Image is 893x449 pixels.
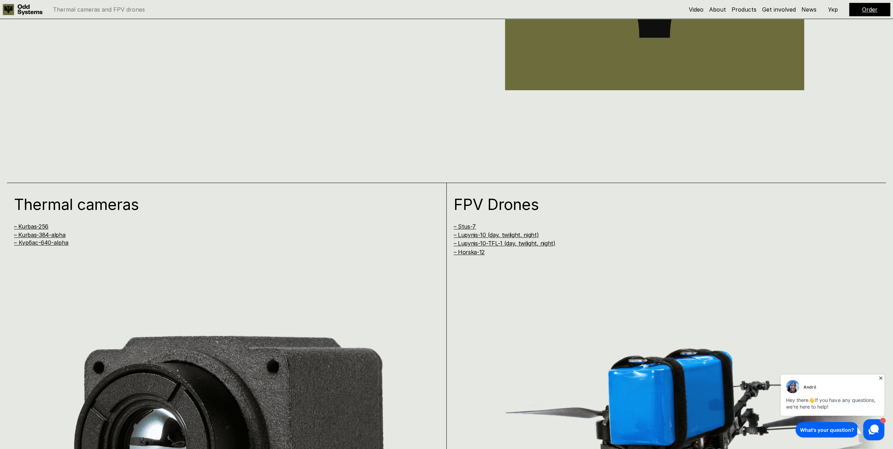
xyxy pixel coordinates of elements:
p: Thermal cameras and FPV drones [53,7,145,12]
h1: Thermal cameras [14,197,414,212]
iframe: HelpCrunch [779,372,886,442]
a: Products [732,6,757,13]
a: – Курбас-640-alpha [14,239,68,246]
a: Get involved [762,6,796,13]
p: Укр [828,7,838,12]
a: – Stus-7 [454,223,476,230]
a: – Kurbas-256 [14,223,48,230]
a: News [801,6,817,13]
a: Video [689,6,704,13]
h1: FPV Drones [454,197,854,212]
a: – Lupynis-10-TFL-1 (day, twilight, night) [454,240,555,247]
a: – Kurbas-384-alpha [14,231,65,238]
a: – Lupynis-10 (day, twilight, night) [454,231,539,238]
a: – Horska-12 [454,249,485,256]
a: About [709,6,726,13]
a: Order [862,6,878,13]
